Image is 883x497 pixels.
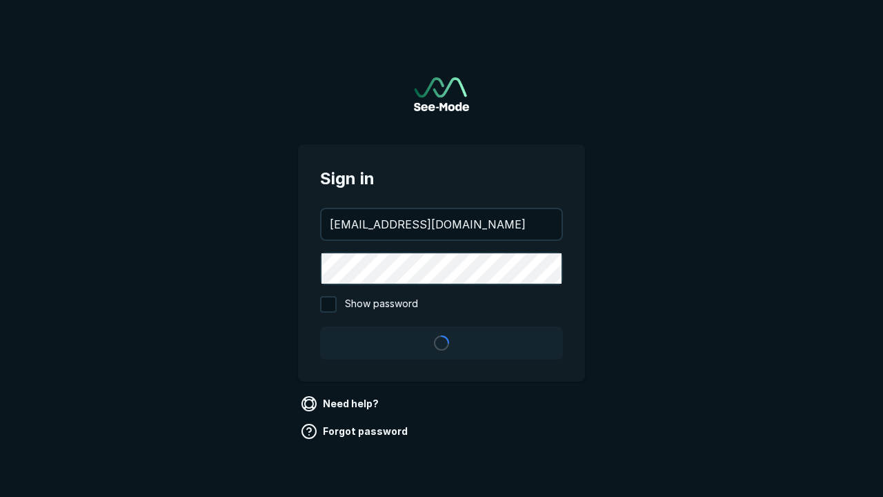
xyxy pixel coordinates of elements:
span: Show password [345,296,418,313]
img: See-Mode Logo [414,77,469,111]
a: Need help? [298,393,384,415]
span: Sign in [320,166,563,191]
a: Forgot password [298,420,413,442]
input: your@email.com [321,209,562,240]
a: Go to sign in [414,77,469,111]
